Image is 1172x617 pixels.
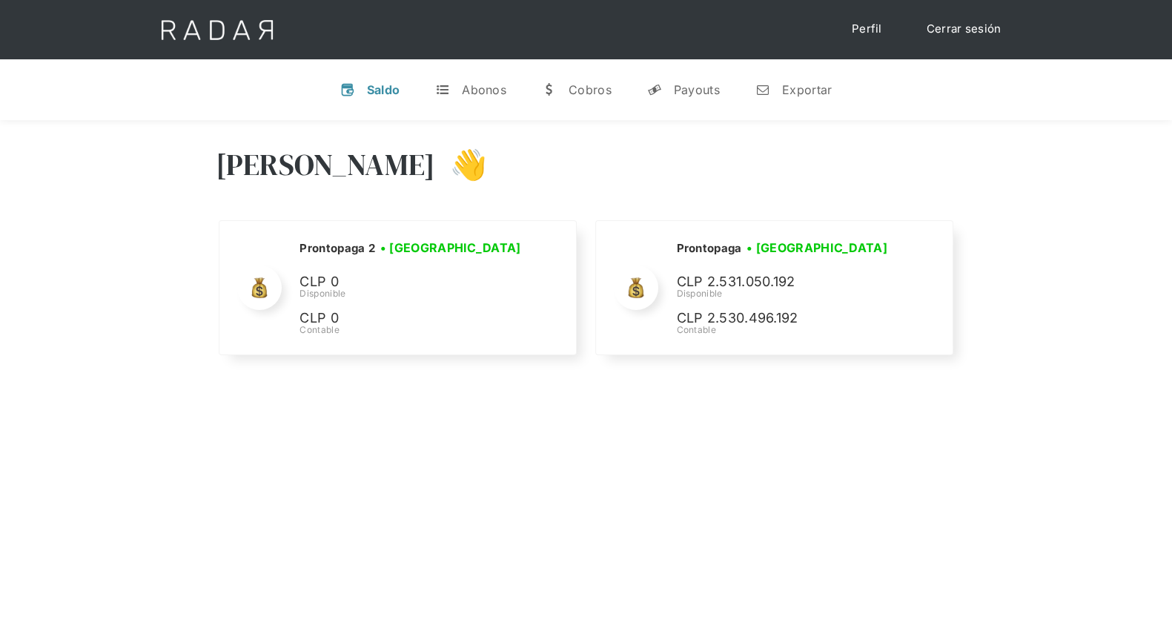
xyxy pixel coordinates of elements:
[542,82,557,97] div: w
[674,82,720,97] div: Payouts
[676,287,898,300] div: Disponible
[676,271,898,293] p: CLP 2.531.050.192
[367,82,400,97] div: Saldo
[647,82,662,97] div: y
[435,146,487,183] h3: 👋
[569,82,612,97] div: Cobros
[755,82,770,97] div: n
[782,82,832,97] div: Exportar
[837,15,897,44] a: Perfil
[676,308,898,329] p: CLP 2.530.496.192
[216,146,436,183] h3: [PERSON_NAME]
[340,82,355,97] div: v
[676,323,898,337] div: Contable
[299,323,526,337] div: Contable
[299,287,526,300] div: Disponible
[676,241,741,256] h2: Prontopaga
[746,239,887,257] h3: • [GEOGRAPHIC_DATA]
[299,308,522,329] p: CLP 0
[299,271,522,293] p: CLP 0
[462,82,506,97] div: Abonos
[435,82,450,97] div: t
[380,239,521,257] h3: • [GEOGRAPHIC_DATA]
[912,15,1016,44] a: Cerrar sesión
[299,241,375,256] h2: Prontopaga 2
